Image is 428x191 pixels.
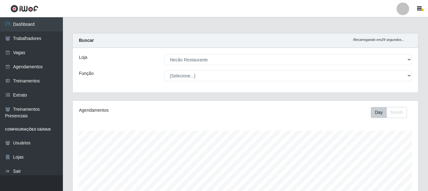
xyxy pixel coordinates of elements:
[79,70,94,77] label: Função
[10,5,38,13] img: CoreUI Logo
[79,107,212,114] div: Agendamentos
[371,107,407,118] div: First group
[371,107,387,118] button: Day
[371,107,412,118] div: Toolbar with button groups
[386,107,407,118] button: Month
[79,54,87,61] label: Loja
[353,38,404,42] i: Recarregando em 29 segundos...
[79,38,94,43] strong: Buscar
